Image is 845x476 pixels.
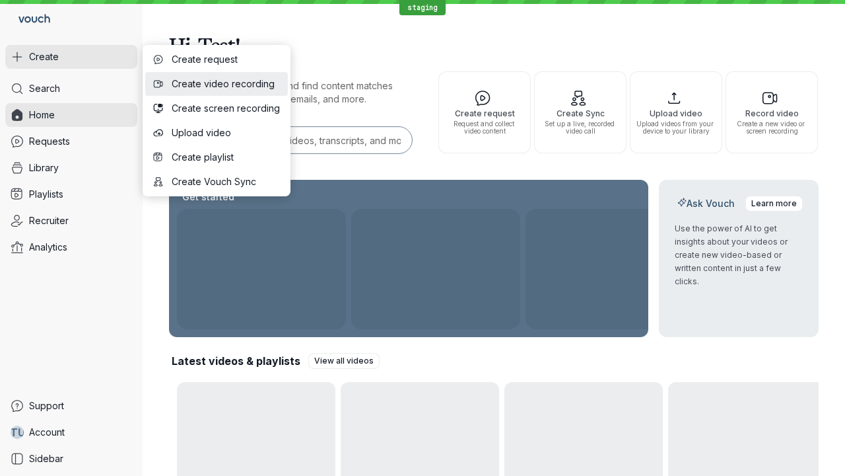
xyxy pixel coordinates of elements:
[29,399,64,413] span: Support
[630,71,722,153] button: Upload videoUpload videos from your device to your library
[180,190,237,204] h2: Get started
[731,120,812,135] span: Create a new video or screen recording
[731,109,812,118] span: Record video
[5,156,137,180] a: Library
[5,447,137,471] a: Sidebar
[145,97,288,120] button: Create screen recording
[5,77,137,100] a: Search
[145,170,288,194] button: Create Vouch Sync
[5,209,137,233] a: Recruiter
[172,151,280,164] span: Create playlist
[29,426,65,439] span: Account
[172,175,280,188] span: Create Vouch Sync
[540,120,621,135] span: Set up a live, recorded video call
[172,354,300,368] h2: Latest videos & playlists
[169,79,415,106] p: Search for any keywords and find content matches through transcriptions, user emails, and more.
[145,145,288,169] button: Create playlist
[29,161,59,175] span: Library
[675,222,803,288] p: Use the power of AI to get insights about your videos or create new video-based or written conten...
[540,109,621,118] span: Create Sync
[444,109,525,118] span: Create request
[675,197,737,210] h2: Ask Vouch
[29,214,69,227] span: Recruiter
[29,188,63,201] span: Playlists
[10,426,18,439] span: T
[5,130,137,153] a: Requests
[308,353,380,369] a: View all videos
[145,72,288,96] button: Create video recording
[29,50,59,63] span: Create
[145,121,288,145] button: Upload video
[5,5,55,34] a: Go to homepage
[29,241,67,254] span: Analytics
[29,82,60,95] span: Search
[5,235,137,259] a: Analytics
[172,77,280,91] span: Create video recording
[534,71,626,153] button: Create SyncSet up a live, recorded video call
[444,120,525,135] span: Request and collect video content
[5,420,137,444] a: TUAccount
[636,120,716,135] span: Upload videos from your device to your library
[169,26,819,63] h1: Hi, Test!
[172,102,280,115] span: Create screen recording
[5,394,137,418] a: Support
[145,48,288,71] button: Create request
[438,71,531,153] button: Create requestRequest and collect video content
[5,45,137,69] button: Create
[29,452,63,465] span: Sidebar
[751,197,797,210] span: Learn more
[29,108,55,122] span: Home
[29,135,70,148] span: Requests
[172,126,280,139] span: Upload video
[5,103,137,127] a: Home
[172,53,280,66] span: Create request
[5,182,137,206] a: Playlists
[636,109,716,118] span: Upload video
[745,196,803,212] a: Learn more
[726,71,818,153] button: Record videoCreate a new video or screen recording
[18,426,25,439] span: U
[314,354,374,368] span: View all videos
